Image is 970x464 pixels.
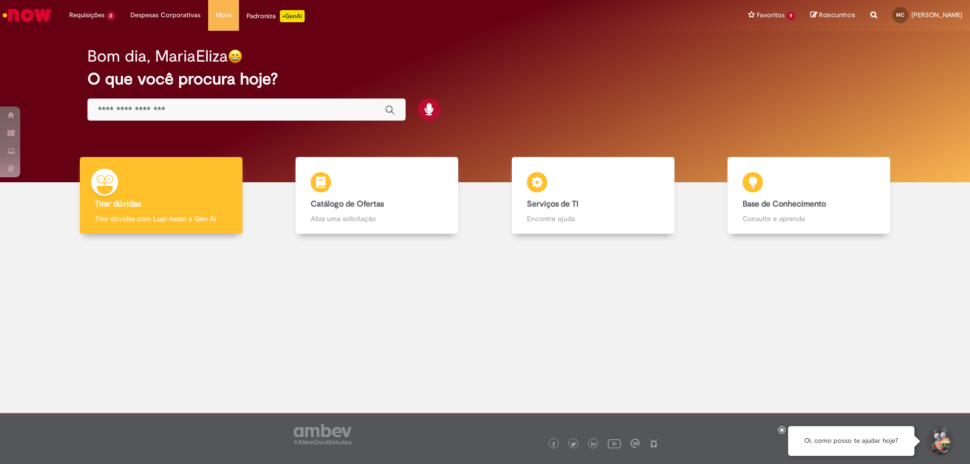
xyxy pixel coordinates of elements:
h2: O que você procura hoje? [87,70,883,88]
p: Encontre ajuda [527,214,659,224]
div: Padroniza [247,10,305,22]
a: Serviços de TI Encontre ajuda [485,157,701,234]
img: ServiceNow [1,5,53,25]
p: +GenAi [280,10,305,22]
b: Tirar dúvidas [95,199,141,209]
img: logo_footer_ambev_rotulo_gray.png [294,424,352,444]
span: MC [896,12,904,18]
span: More [216,10,231,20]
span: 9 [787,12,795,20]
img: logo_footer_linkedin.png [591,441,596,447]
span: Rascunhos [819,10,855,20]
img: logo_footer_workplace.png [630,439,640,448]
img: logo_footer_facebook.png [551,442,556,447]
h2: Bom dia, MariaEliza [87,47,228,65]
button: Iniciar Conversa de Suporte [925,426,955,456]
a: Base de Conhecimento Consulte e aprenda [701,157,917,234]
img: logo_footer_youtube.png [608,437,621,450]
span: Despesas Corporativas [130,10,201,20]
p: Tirar dúvidas com Lupi Assist e Gen Ai [95,214,227,224]
b: Base de Conhecimento [743,199,826,209]
img: happy-face.png [228,49,243,64]
p: Abra uma solicitação [311,214,443,224]
a: Catálogo de Ofertas Abra uma solicitação [269,157,486,234]
b: Serviços de TI [527,199,578,209]
span: Requisições [69,10,105,20]
span: 2 [107,12,115,20]
span: [PERSON_NAME] [911,11,962,19]
img: logo_footer_twitter.png [571,442,576,447]
div: Oi, como posso te ajudar hoje? [788,426,914,456]
img: logo_footer_naosei.png [649,439,658,448]
p: Consulte e aprenda [743,214,875,224]
span: Favoritos [757,10,785,20]
a: Rascunhos [810,11,855,20]
b: Catálogo de Ofertas [311,199,384,209]
a: Tirar dúvidas Tirar dúvidas com Lupi Assist e Gen Ai [53,157,269,234]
